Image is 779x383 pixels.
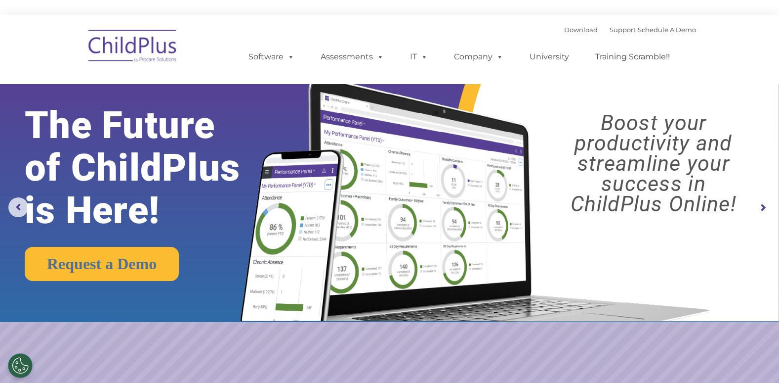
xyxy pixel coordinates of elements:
[137,65,167,73] span: Last name
[538,113,769,214] rs-layer: Boost your productivity and streamline your success in ChildPlus Online!
[564,26,598,34] a: Download
[610,26,636,34] a: Support
[400,47,438,67] a: IT
[617,276,779,383] iframe: Chat Widget
[8,353,33,378] button: Cookies Settings
[239,47,304,67] a: Software
[638,26,696,34] a: Schedule A Demo
[25,104,274,232] rs-layer: The Future of ChildPlus is Here!
[585,47,680,67] a: Training Scramble!!
[520,47,579,67] a: University
[137,106,179,113] span: Phone number
[311,47,394,67] a: Assessments
[564,26,696,34] font: |
[444,47,513,67] a: Company
[83,23,182,72] img: ChildPlus by Procare Solutions
[25,247,179,281] a: Request a Demo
